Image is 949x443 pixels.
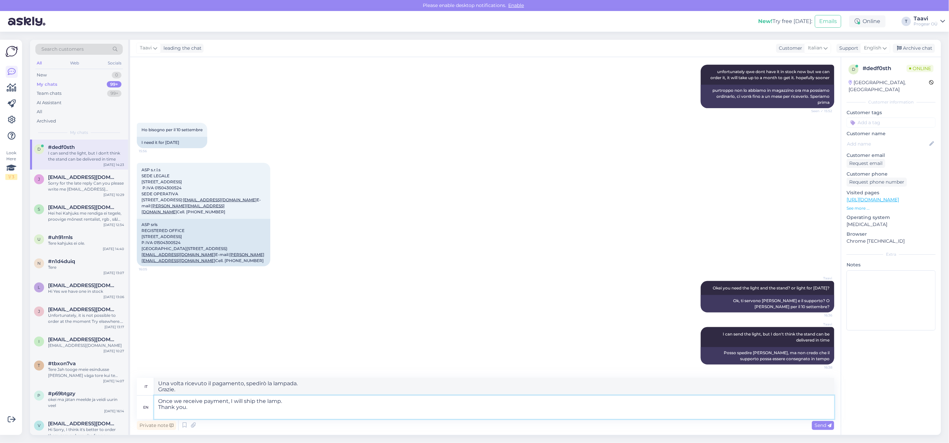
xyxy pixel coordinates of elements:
div: Socials [106,59,123,67]
span: lef4545@gmail.com [48,282,117,288]
div: [EMAIL_ADDRESS][DOMAIN_NAME] [48,343,124,349]
div: Archive chat [893,44,935,53]
div: [DATE] 13:17 [104,324,124,329]
div: Sorry for the late reply Can you please write me [EMAIL_ADDRESS][DOMAIN_NAME] and but your info w... [48,180,124,192]
textarea: Una volta ricevuto il pagamento, spedirò la lampada. Grazie. [154,378,834,395]
div: I can send the light, but I don't think the stand can be delivered in time [48,150,124,162]
div: en [143,402,149,413]
div: Tere kahjuks ei ole. [48,240,124,246]
div: Private note [137,421,176,430]
span: p [38,393,41,398]
div: Look Here [5,150,17,180]
span: jramas321@gmail.com [48,174,117,180]
p: Customer email [847,152,936,159]
div: Posso spedire [PERSON_NAME], ma non credo che il supporto possa essere consegnato in tempo [701,347,834,365]
span: j [38,309,40,314]
span: t [38,363,40,368]
span: susannaaleksandra@gmail.com [48,204,117,210]
div: it [144,381,147,392]
p: Operating system [847,214,936,221]
span: s [38,207,40,212]
p: Notes [847,261,936,268]
div: Request email [847,159,885,168]
div: 1 / 3 [5,174,17,180]
div: Taavi [914,16,938,21]
span: Ho bisogno per il 10 settembre [141,127,203,132]
p: Customer name [847,130,936,137]
p: Chrome [TECHNICAL_ID] [847,238,936,245]
p: Customer phone [847,171,936,178]
span: Enable [507,2,526,8]
textarea: Once we receive payment, I will ship the lamp. Thank you. [154,396,834,419]
span: j [38,177,40,182]
p: Visited pages [847,189,936,196]
span: ASP s.r.l.s SEDE LEGALE [STREET_ADDRESS] P.IVA 01504300524 SEDE OPERATIVA [STREET_ADDRESS]: E-mai... [141,167,261,214]
div: Customer information [847,99,936,105]
span: l [38,285,40,290]
span: unfortunately qwe dont have it in stock now but we can order it, it will take up to a month to ge... [710,69,831,80]
div: All [35,59,43,67]
span: v [38,423,40,428]
p: Customer tags [847,109,936,116]
div: 99+ [107,81,121,88]
div: purtroppo non lo abbiamo in magazzino ora ma possiamo ordinarlo, ci vorrà fino a un mese per rice... [701,85,834,108]
a: [EMAIL_ADDRESS][DOMAIN_NAME] [183,197,257,202]
span: Okei you need the light and the stand? or light for [DATE]? [713,285,830,290]
div: Web [69,59,81,67]
div: Try free [DATE]: [758,17,812,25]
div: [DATE] 16:14 [104,409,124,414]
div: T [902,17,911,26]
div: [DATE] 14:07 [103,379,124,384]
div: [DATE] 13:07 [103,270,124,275]
span: #tbxon7va [48,361,76,367]
div: Request phone number [847,178,907,187]
div: I need it for [DATE] [137,137,207,148]
span: Taavi [140,44,152,52]
p: See more ... [847,205,936,211]
span: izzuddinapandi@gmail.com [48,337,117,343]
div: Ok, ti servono [PERSON_NAME] e il supporto? O [PERSON_NAME] per il 10 settembre? [701,295,834,312]
span: n [37,261,41,266]
div: # dedf0sth [863,64,907,72]
div: Support [837,45,858,52]
div: [DATE] 12:34 [103,222,124,227]
span: I can send the light, but I don't think the stand can be delivered in time [723,331,831,343]
span: juri.podolski@mail.ru [48,306,117,312]
span: #uh91rnls [48,234,73,240]
div: [GEOGRAPHIC_DATA], [GEOGRAPHIC_DATA] [849,79,929,93]
span: 16:05 [139,267,164,272]
div: All [37,108,42,115]
a: [EMAIL_ADDRESS][DOMAIN_NAME] [141,252,215,257]
div: Archived [37,118,56,125]
div: Hi Yes we have one in stock [48,288,124,294]
span: Send [815,422,832,428]
span: Taavi [807,322,832,327]
span: Taavi [807,276,832,281]
div: [DATE] 14:23 [103,162,124,167]
span: 16:36 [807,313,832,318]
span: #n1d4duiq [48,258,75,264]
a: TaaviProgear OÜ [914,16,945,27]
div: [DATE] 14:40 [103,246,124,251]
div: [DATE] 13:06 [103,294,124,299]
span: i [38,339,40,344]
div: ASP srls REGISTERED OFFICE [STREET_ADDRESS] P.IVA 01504300524 [GEOGRAPHIC_DATA][STREET_ADDRESS]: ... [137,219,270,266]
span: #p69btgzy [48,391,75,397]
div: leading the chat [161,45,202,52]
button: Emails [815,15,841,28]
div: Hei hei Kahjuks me rendiga ei tegele, proovige mõnest rentalist, rgb , s&l consept , eventech , e... [48,210,124,222]
span: Search customers [41,46,84,53]
p: Browser [847,231,936,238]
div: Hi Sorry, I think it's better to order them somewhere else for now. [48,427,124,439]
div: Unfortunately, it is not possible to order at the moment Try elsewhere. Sorry [48,312,124,324]
div: 99+ [107,90,121,97]
div: My chats [37,81,57,88]
div: Progear OÜ [914,21,938,27]
div: [DATE] 10:29 [103,192,124,197]
div: AI Assistant [37,99,61,106]
span: English [864,44,881,52]
div: Extra [847,251,936,257]
a: [PERSON_NAME][EMAIL_ADDRESS][DOMAIN_NAME] [141,203,225,214]
p: [MEDICAL_DATA] [847,221,936,228]
span: 16:38 [807,365,832,370]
